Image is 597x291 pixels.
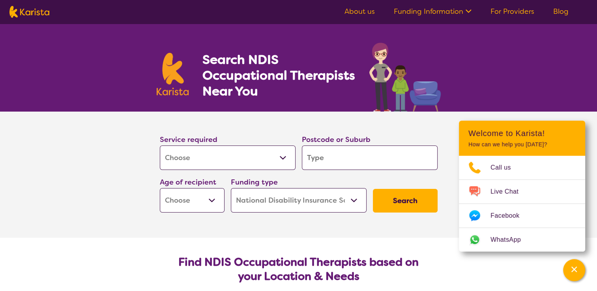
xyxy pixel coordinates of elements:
h2: Find NDIS Occupational Therapists based on your Location & Needs [166,255,431,284]
label: Postcode or Suburb [302,135,371,144]
label: Funding type [231,177,278,187]
img: Karista logo [157,53,189,95]
img: occupational-therapy [369,43,441,112]
p: How can we help you [DATE]? [468,141,576,148]
h2: Welcome to Karista! [468,129,576,138]
span: Live Chat [490,186,528,198]
a: Blog [553,7,569,16]
span: Call us [490,162,520,173]
span: WhatsApp [490,234,530,246]
img: Karista logo [9,6,49,18]
a: For Providers [490,7,534,16]
label: Service required [160,135,217,144]
ul: Choose channel [459,156,585,252]
input: Type [302,145,438,170]
a: Web link opens in a new tab. [459,228,585,252]
label: Age of recipient [160,177,216,187]
span: Facebook [490,210,529,222]
a: About us [344,7,375,16]
div: Channel Menu [459,121,585,252]
button: Channel Menu [563,259,585,281]
h1: Search NDIS Occupational Therapists Near You [202,52,356,99]
button: Search [373,189,438,213]
a: Funding Information [394,7,472,16]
